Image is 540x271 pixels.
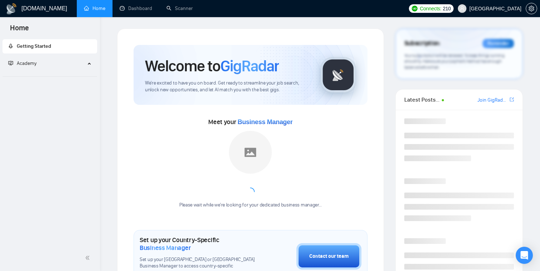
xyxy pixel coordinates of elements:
span: Business Manager [237,118,292,126]
span: We're excited to have you on board. Get ready to streamline your job search, unlock new opportuni... [145,80,309,93]
img: logo [6,3,17,15]
span: Academy [8,60,36,66]
img: placeholder.png [229,131,272,174]
div: Reminder [482,39,514,48]
span: double-left [85,254,92,261]
div: Please wait while we're looking for your dedicated business manager... [175,202,326,209]
a: setting [526,6,537,11]
button: Contact our team [296,243,361,270]
span: GigRadar [220,56,279,76]
span: rocket [8,44,13,48]
a: dashboardDashboard [120,5,152,11]
a: Join GigRadar Slack Community [477,96,508,104]
button: setting [526,3,537,14]
a: homeHome [84,5,105,11]
div: Contact our team [309,252,349,260]
div: Open Intercom Messenger [516,247,533,264]
a: searchScanner [166,5,193,11]
span: Connects: [420,5,441,12]
span: Latest Posts from the GigRadar Community [404,95,440,104]
span: Subscription [404,37,440,50]
span: fund-projection-screen [8,61,13,66]
span: Home [4,23,35,38]
h1: Welcome to [145,56,279,76]
span: Getting Started [17,43,51,49]
h1: Set up your Country-Specific [140,236,261,252]
span: export [510,97,514,102]
span: Business Manager [140,244,191,252]
span: Meet your [208,118,292,126]
span: Academy [17,60,36,66]
li: Academy Homepage [2,73,97,78]
a: export [510,96,514,103]
span: Your subscription will be renewed. To keep things running smoothly, make sure your payment method... [404,53,505,70]
img: gigradar-logo.png [320,57,356,93]
span: user [460,6,465,11]
li: Getting Started [2,39,97,53]
span: loading [246,188,255,196]
img: upwork-logo.png [412,6,417,11]
span: 210 [443,5,451,12]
